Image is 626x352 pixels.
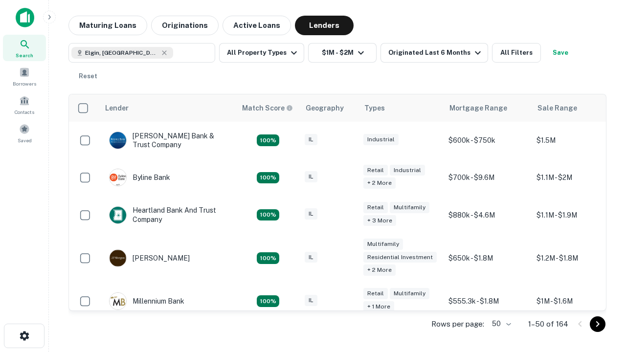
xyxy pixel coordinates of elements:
[444,122,532,159] td: $600k - $750k
[305,252,317,263] div: IL
[390,202,429,213] div: Multifamily
[300,94,358,122] th: Geography
[68,16,147,35] button: Maturing Loans
[242,103,291,113] h6: Match Score
[492,43,541,63] button: All Filters
[295,16,354,35] button: Lenders
[110,250,126,266] img: picture
[3,120,46,146] a: Saved
[532,196,620,233] td: $1.1M - $1.9M
[590,316,605,332] button: Go to next page
[72,66,104,86] button: Reset
[110,169,126,186] img: picture
[109,292,184,310] div: Millennium Bank
[444,159,532,196] td: $700k - $9.6M
[305,208,317,220] div: IL
[305,134,317,145] div: IL
[431,318,484,330] p: Rows per page:
[390,165,425,176] div: Industrial
[537,102,577,114] div: Sale Range
[109,132,226,149] div: [PERSON_NAME] Bank & Trust Company
[236,94,300,122] th: Capitalize uses an advanced AI algorithm to match your search with the best lender. The match sco...
[18,136,32,144] span: Saved
[110,132,126,149] img: picture
[13,80,36,88] span: Borrowers
[257,172,279,184] div: Matching Properties: 18, hasApolloMatch: undefined
[363,202,388,213] div: Retail
[358,94,444,122] th: Types
[363,301,394,312] div: + 1 more
[99,94,236,122] th: Lender
[532,94,620,122] th: Sale Range
[444,196,532,233] td: $880k - $4.6M
[257,209,279,221] div: Matching Properties: 20, hasApolloMatch: undefined
[109,169,170,186] div: Byline Bank
[257,295,279,307] div: Matching Properties: 16, hasApolloMatch: undefined
[363,239,403,250] div: Multifamily
[390,288,429,299] div: Multifamily
[363,252,437,263] div: Residential Investment
[363,165,388,176] div: Retail
[444,234,532,283] td: $650k - $1.8M
[3,63,46,89] a: Borrowers
[364,102,385,114] div: Types
[532,122,620,159] td: $1.5M
[109,249,190,267] div: [PERSON_NAME]
[545,43,576,63] button: Save your search to get updates of matches that match your search criteria.
[388,47,484,59] div: Originated Last 6 Months
[577,274,626,321] iframe: Chat Widget
[16,51,33,59] span: Search
[532,234,620,283] td: $1.2M - $1.8M
[109,206,226,223] div: Heartland Bank And Trust Company
[363,264,396,276] div: + 2 more
[305,171,317,182] div: IL
[242,103,293,113] div: Capitalize uses an advanced AI algorithm to match your search with the best lender. The match sco...
[444,283,532,320] td: $555.3k - $1.8M
[444,94,532,122] th: Mortgage Range
[110,207,126,223] img: picture
[151,16,219,35] button: Originations
[308,43,377,63] button: $1M - $2M
[528,318,568,330] p: 1–50 of 164
[110,293,126,309] img: picture
[449,102,507,114] div: Mortgage Range
[15,108,34,116] span: Contacts
[363,288,388,299] div: Retail
[363,215,396,226] div: + 3 more
[488,317,513,331] div: 50
[380,43,488,63] button: Originated Last 6 Months
[532,159,620,196] td: $1.1M - $2M
[3,35,46,61] a: Search
[363,134,399,145] div: Industrial
[305,295,317,306] div: IL
[85,48,158,57] span: Elgin, [GEOGRAPHIC_DATA], [GEOGRAPHIC_DATA]
[3,91,46,118] a: Contacts
[306,102,344,114] div: Geography
[257,252,279,264] div: Matching Properties: 24, hasApolloMatch: undefined
[532,283,620,320] td: $1M - $1.6M
[363,177,396,189] div: + 2 more
[257,134,279,146] div: Matching Properties: 28, hasApolloMatch: undefined
[16,8,34,27] img: capitalize-icon.png
[223,16,291,35] button: Active Loans
[105,102,129,114] div: Lender
[219,43,304,63] button: All Property Types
